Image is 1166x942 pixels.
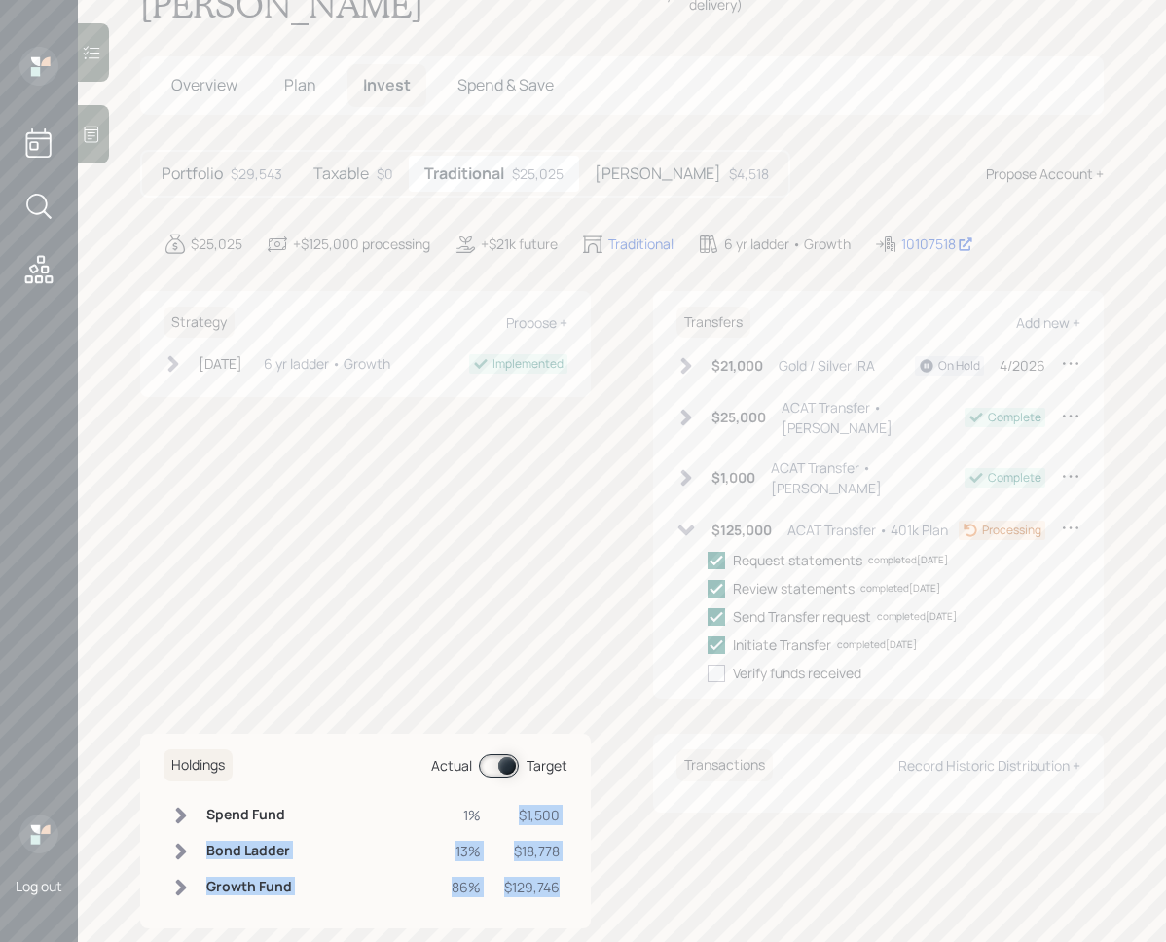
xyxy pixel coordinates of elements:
[206,843,292,859] h6: Bond Ladder
[837,637,917,652] div: completed [DATE]
[982,522,1041,539] div: Processing
[293,234,430,254] div: +$125,000 processing
[771,457,965,498] div: ACAT Transfer • [PERSON_NAME]
[512,163,564,184] div: $25,025
[504,841,560,861] div: $18,778
[711,358,763,375] h6: $21,000
[733,663,861,683] div: Verify funds received
[492,355,564,373] div: Implemented
[711,470,755,487] h6: $1,000
[595,164,721,183] h5: [PERSON_NAME]
[363,74,411,95] span: Invest
[711,523,772,539] h6: $125,000
[733,550,862,570] div: Request statements
[162,164,223,183] h5: Portfolio
[16,877,62,895] div: Log out
[676,749,773,781] h6: Transactions
[481,234,558,254] div: +$21k future
[1000,355,1045,376] div: 4/2026
[284,74,316,95] span: Plan
[938,357,980,375] div: On Hold
[452,877,481,897] div: 86%
[988,409,1041,426] div: Complete
[729,163,769,184] div: $4,518
[431,755,472,776] div: Actual
[377,163,393,184] div: $0
[206,879,292,895] h6: Growth Fund
[504,877,560,897] div: $129,746
[733,606,871,627] div: Send Transfer request
[779,355,875,376] div: Gold / Silver IRA
[787,520,948,540] div: ACAT Transfer • 401k Plan
[1016,313,1080,332] div: Add new +
[206,807,292,823] h6: Spend Fund
[868,553,948,567] div: completed [DATE]
[452,841,481,861] div: 13%
[457,74,554,95] span: Spend & Save
[504,805,560,825] div: $1,500
[724,234,851,254] div: 6 yr ladder • Growth
[877,609,957,624] div: completed [DATE]
[231,163,282,184] div: $29,543
[164,307,235,339] h6: Strategy
[171,74,237,95] span: Overview
[527,755,567,776] div: Target
[676,307,750,339] h6: Transfers
[313,164,369,183] h5: Taxable
[898,756,1080,775] div: Record Historic Distribution +
[452,805,481,825] div: 1%
[986,163,1104,184] div: Propose Account +
[264,353,390,374] div: 6 yr ladder • Growth
[608,234,674,254] div: Traditional
[901,234,973,254] div: 10107518
[199,353,242,374] div: [DATE]
[782,397,965,438] div: ACAT Transfer • [PERSON_NAME]
[164,749,233,781] h6: Holdings
[711,410,766,426] h6: $25,000
[19,815,58,853] img: retirable_logo.png
[733,578,855,598] div: Review statements
[733,634,831,655] div: Initiate Transfer
[860,581,940,596] div: completed [DATE]
[506,313,567,332] div: Propose +
[424,164,504,183] h5: Traditional
[988,469,1041,487] div: Complete
[191,234,242,254] div: $25,025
